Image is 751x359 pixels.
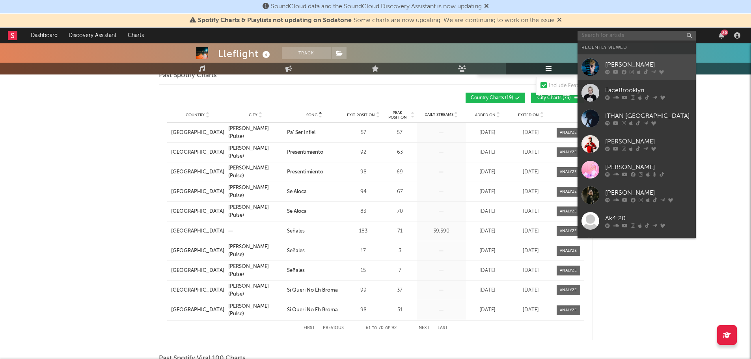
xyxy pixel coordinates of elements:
[287,129,315,137] div: Pa' Ser Infiel
[385,188,415,196] div: 67
[171,306,224,314] div: [GEOGRAPHIC_DATA]
[304,326,315,330] button: First
[536,96,572,100] span: City Charts ( 73 )
[171,208,224,216] a: [GEOGRAPHIC_DATA]
[346,267,381,275] div: 15
[578,234,696,259] a: [PERSON_NAME] De Rap
[228,145,283,160] div: [PERSON_NAME] (Pulse)
[249,113,257,117] span: City
[385,306,415,314] div: 51
[346,286,381,294] div: 99
[721,30,728,35] div: 26
[385,110,410,120] span: Peak Position
[25,28,63,43] a: Dashboard
[346,188,381,196] div: 94
[511,168,551,176] div: [DATE]
[385,326,390,330] span: of
[468,227,507,235] div: [DATE]
[287,129,342,137] a: Pa' Ser Infiel
[385,267,415,275] div: 7
[468,149,507,156] div: [DATE]
[511,129,551,137] div: [DATE]
[228,184,283,199] a: [PERSON_NAME] (Pulse)
[419,326,430,330] button: Next
[468,188,507,196] div: [DATE]
[346,227,381,235] div: 183
[287,286,338,294] div: Si Queri No Eh Broma
[466,93,525,103] button: Country Charts(19)
[346,208,381,216] div: 83
[63,28,122,43] a: Discovery Assistant
[198,17,352,24] span: Spotify Charts & Playlists not updating on Sodatone
[468,129,507,137] div: [DATE]
[228,243,283,259] a: [PERSON_NAME] (Pulse)
[468,306,507,314] div: [DATE]
[511,286,551,294] div: [DATE]
[171,247,224,255] div: [GEOGRAPHIC_DATA]
[287,188,342,196] a: Se Aloca
[360,324,403,333] div: 61 70 92
[346,168,381,176] div: 98
[171,168,224,176] a: [GEOGRAPHIC_DATA]
[419,227,464,235] div: 39,590
[171,286,224,294] a: [GEOGRAPHIC_DATA]
[186,113,205,117] span: Country
[511,267,551,275] div: [DATE]
[578,182,696,208] a: [PERSON_NAME]
[605,86,692,95] div: FaceBrooklyn
[171,149,224,156] div: [GEOGRAPHIC_DATA]
[475,113,496,117] span: Added On
[287,267,305,275] div: Señales
[605,111,692,121] div: ITHAN [GEOGRAPHIC_DATA]
[228,303,283,318] a: [PERSON_NAME] (Pulse)
[385,129,415,137] div: 57
[171,129,224,137] a: [GEOGRAPHIC_DATA]
[468,208,507,216] div: [DATE]
[438,326,448,330] button: Last
[287,306,338,314] div: Si Queri No Eh Broma
[287,306,342,314] a: Si Queri No Eh Broma
[468,168,507,176] div: [DATE]
[385,227,415,235] div: 71
[471,96,513,100] span: Country Charts ( 19 )
[271,4,482,10] span: SoundCloud data and the SoundCloud Discovery Assistant is now updating
[228,204,283,219] div: [PERSON_NAME] (Pulse)
[287,149,323,156] div: Presentimiento
[171,188,224,196] a: [GEOGRAPHIC_DATA]
[171,227,224,235] div: [GEOGRAPHIC_DATA]
[511,208,551,216] div: [DATE]
[511,306,551,314] div: [DATE]
[287,188,307,196] div: Se Aloca
[518,113,539,117] span: Exited On
[385,168,415,176] div: 69
[228,164,283,180] a: [PERSON_NAME] (Pulse)
[347,113,375,117] span: Exit Position
[578,208,696,234] a: Ak4:20
[511,149,551,156] div: [DATE]
[287,168,342,176] a: Presentimiento
[511,188,551,196] div: [DATE]
[287,168,323,176] div: Presentimiento
[468,286,507,294] div: [DATE]
[468,247,507,255] div: [DATE]
[531,93,584,103] button: City Charts(73)
[306,113,318,117] span: Song
[159,71,217,80] span: Past Spotify Charts
[578,157,696,182] a: [PERSON_NAME]
[228,283,283,298] a: [PERSON_NAME] (Pulse)
[171,267,224,275] div: [GEOGRAPHIC_DATA]
[287,286,342,294] a: Si Queri No Eh Broma
[484,4,489,10] span: Dismiss
[605,162,692,172] div: [PERSON_NAME]
[578,54,696,80] a: [PERSON_NAME]
[198,17,555,24] span: : Some charts are now updating. We are continuing to work on the issue
[605,214,692,223] div: Ak4:20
